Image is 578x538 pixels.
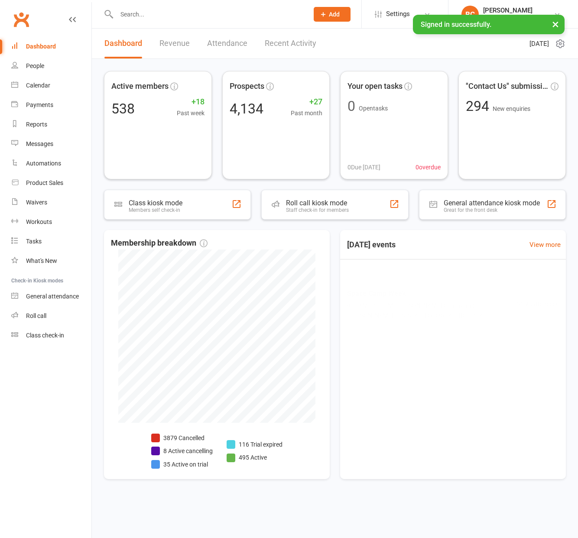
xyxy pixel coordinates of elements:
[177,108,205,118] span: Past week
[11,37,91,56] a: Dashboard
[483,6,533,14] div: [PERSON_NAME]
[11,173,91,193] a: Product Sales
[329,11,340,18] span: Add
[159,29,190,58] a: Revenue
[444,207,540,213] div: Great for the front desk
[11,56,91,76] a: People
[548,15,563,33] button: ×
[207,29,247,58] a: Attendance
[529,240,561,250] a: View more
[529,39,549,49] span: [DATE]
[265,29,316,58] a: Recent Activity
[26,257,57,264] div: What's New
[11,212,91,232] a: Workouts
[347,288,516,299] span: Space Camp Week
[421,20,491,29] span: Signed in successfully.
[26,160,61,167] div: Automations
[26,43,56,50] div: Dashboard
[26,101,53,108] div: Payments
[11,95,91,115] a: Payments
[347,80,403,93] span: Your open tasks
[483,14,533,22] div: Coastal All-Stars
[291,96,322,108] span: +27
[347,162,380,172] span: 0 Due [DATE]
[230,80,264,93] span: Prospects
[227,440,283,449] li: 116 Trial expired
[111,102,135,116] div: 538
[26,218,52,225] div: Workouts
[347,301,516,320] span: 9:00AM - 3:00PM | [PERSON_NAME] Coach) and [PERSON_NAME] | [US_STATE][GEOGRAPHIC_DATA]
[11,232,91,251] a: Tasks
[11,76,91,95] a: Calendar
[11,306,91,326] a: Roll call
[516,299,559,308] span: 14 / 25 attendees
[26,312,46,319] div: Roll call
[26,293,79,300] div: General attendance
[359,105,388,112] span: Open tasks
[466,80,549,93] span: "Contact Us" submissions
[347,99,355,113] div: 0
[11,193,91,212] a: Waivers
[26,140,53,147] div: Messages
[114,8,302,20] input: Search...
[177,96,205,108] span: +18
[26,238,42,245] div: Tasks
[26,332,64,339] div: Class check-in
[227,453,283,462] li: 495 Active
[26,121,47,128] div: Reports
[129,199,182,207] div: Class kiosk mode
[111,237,208,250] span: Membership breakdown
[466,98,493,114] span: 294
[11,251,91,271] a: What's New
[291,108,322,118] span: Past month
[111,80,169,93] span: Active members
[386,4,410,24] span: Settings
[10,9,32,30] a: Clubworx
[416,162,441,172] span: 0 overdue
[340,237,403,253] h3: [DATE] events
[104,29,142,58] a: Dashboard
[286,207,349,213] div: Staff check-in for members
[444,199,540,207] div: General attendance kiosk mode
[151,446,213,456] li: 8 Active cancelling
[493,105,530,112] span: New enquiries
[26,62,44,69] div: People
[314,7,351,22] button: Add
[230,102,263,116] div: 4,134
[26,82,50,89] div: Calendar
[11,326,91,345] a: Class kiosk mode
[26,199,47,206] div: Waivers
[461,6,479,23] div: BC
[151,433,213,443] li: 3879 Cancelled
[11,154,91,173] a: Automations
[11,134,91,154] a: Messages
[11,287,91,306] a: General attendance kiosk mode
[129,207,182,213] div: Members self check-in
[11,115,91,134] a: Reports
[26,179,63,186] div: Product Sales
[286,199,349,207] div: Roll call kiosk mode
[151,460,213,469] li: 35 Active on trial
